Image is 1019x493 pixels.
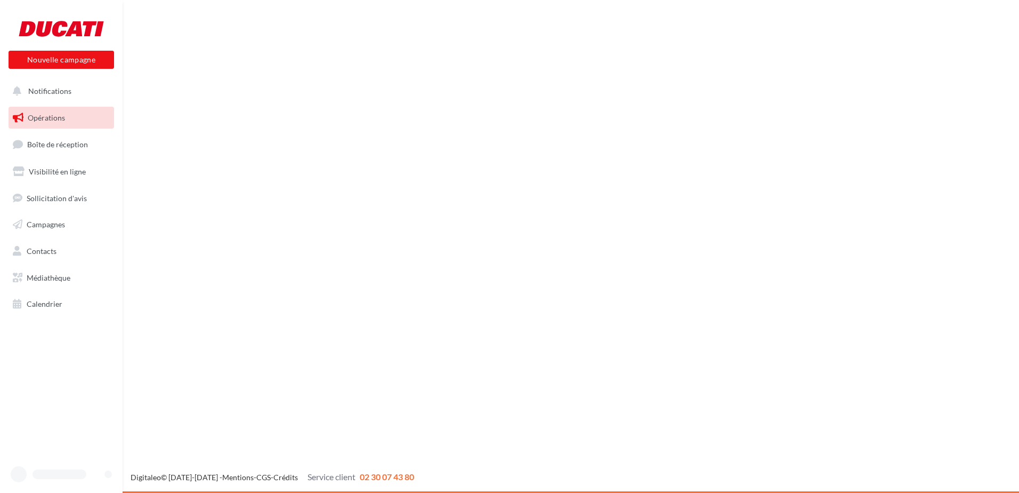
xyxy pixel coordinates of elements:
[28,86,71,96] span: Notifications
[6,187,116,210] a: Sollicitation d'avis
[28,113,65,122] span: Opérations
[27,246,56,256] span: Contacts
[9,51,114,69] button: Nouvelle campagne
[308,472,355,482] span: Service client
[273,473,298,482] a: Crédits
[6,213,116,236] a: Campagnes
[6,107,116,129] a: Opérations
[6,161,116,183] a: Visibilité en ligne
[6,80,112,102] button: Notifications
[27,140,88,149] span: Boîte de réception
[27,193,87,202] span: Sollicitation d'avis
[6,267,116,289] a: Médiathèque
[6,240,116,263] a: Contacts
[222,473,254,482] a: Mentions
[256,473,271,482] a: CGS
[6,133,116,156] a: Boîte de réception
[6,293,116,315] a: Calendrier
[27,273,70,282] span: Médiathèque
[29,167,86,176] span: Visibilité en ligne
[360,472,414,482] span: 02 30 07 43 80
[27,220,65,229] span: Campagnes
[131,473,161,482] a: Digitaleo
[131,473,414,482] span: © [DATE]-[DATE] - - -
[27,299,62,308] span: Calendrier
